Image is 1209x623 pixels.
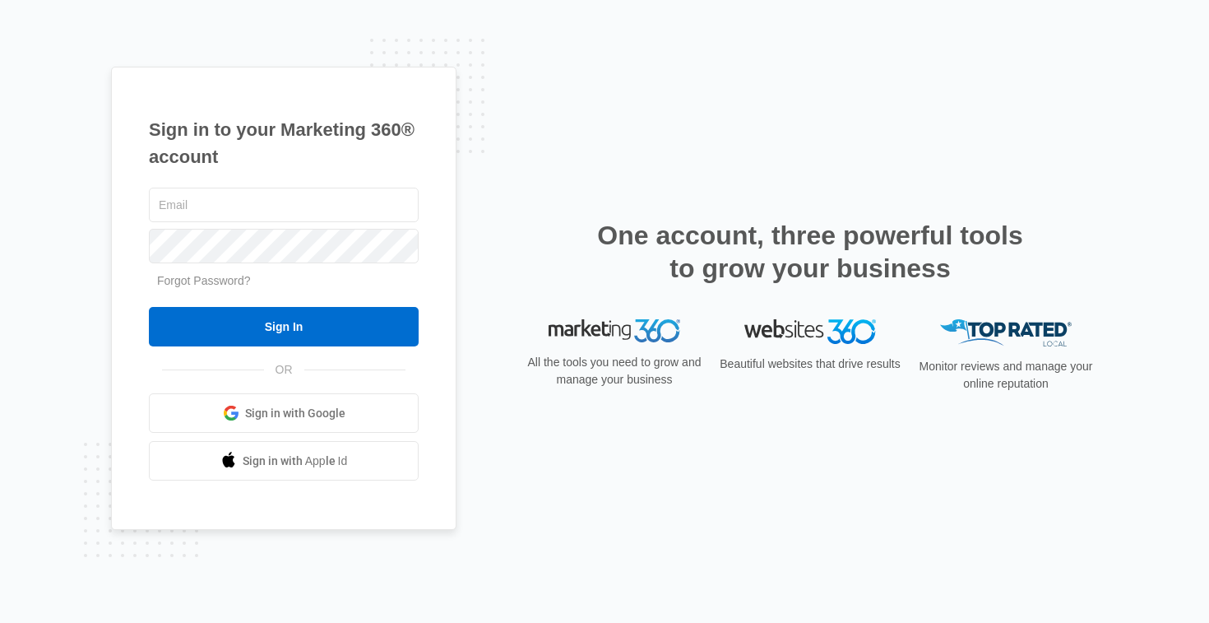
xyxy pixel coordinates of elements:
[264,361,304,379] span: OR
[149,441,419,481] a: Sign in with Apple Id
[940,319,1072,346] img: Top Rated Local
[549,319,680,342] img: Marketing 360
[149,116,419,170] h1: Sign in to your Marketing 360® account
[157,274,251,287] a: Forgot Password?
[245,405,345,422] span: Sign in with Google
[744,319,876,343] img: Websites 360
[243,453,348,470] span: Sign in with Apple Id
[149,393,419,433] a: Sign in with Google
[149,188,419,222] input: Email
[592,219,1028,285] h2: One account, three powerful tools to grow your business
[718,356,902,373] p: Beautiful websites that drive results
[914,358,1098,393] p: Monitor reviews and manage your online reputation
[522,354,706,388] p: All the tools you need to grow and manage your business
[149,307,419,346] input: Sign In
